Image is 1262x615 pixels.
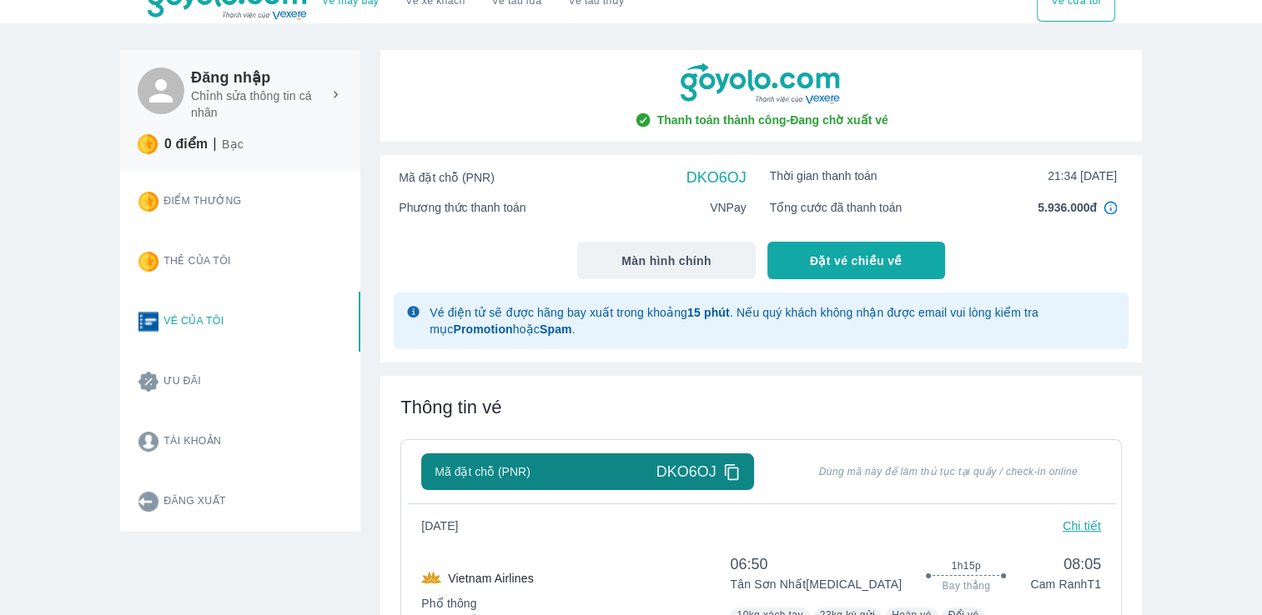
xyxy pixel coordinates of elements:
img: account [138,432,158,452]
img: star [138,192,158,212]
span: Vé điện tử sẽ được hãng bay xuất trong khoảng . Nếu quý khách không nhận được email vui lòng kiểm... [430,306,1038,336]
span: Thời gian thanh toán [770,167,877,184]
span: DKO6OJ [686,167,747,187]
span: DKO6OJ [656,462,716,482]
button: Tài khoản [125,412,360,472]
img: promotion [138,372,158,392]
img: ticket [138,312,158,332]
button: Ưu đãi [125,352,360,412]
span: Đặt vé chiều về [810,252,903,269]
p: Tân Sơn Nhất [MEDICAL_DATA] [730,576,902,592]
img: logout [138,492,158,512]
p: Chi tiết [1063,517,1101,534]
span: 1h15p [952,559,981,572]
button: Đăng xuất [125,472,360,532]
span: VNPay [710,199,747,216]
span: [DATE] [421,517,471,534]
img: star [138,252,158,272]
strong: Spam [540,322,572,336]
strong: 15 phút [687,306,730,319]
span: Dùng mã này để làm thủ tục tại quầy / check-in online [796,465,1101,478]
p: Cam Ranh T1 [1030,576,1101,592]
span: Màn hình chính [621,252,711,269]
p: Phổ thông [421,595,534,612]
div: Card thong tin user [120,172,360,532]
img: glyph [407,306,420,317]
button: Vé của tôi [125,292,360,352]
p: Bạc [222,136,244,152]
button: Màn hình chính [577,242,755,279]
button: Điểm thưởng [125,172,360,232]
span: Thông tin vé [400,397,501,417]
span: Phương thức thanh toán [399,199,525,216]
img: check-circle [635,112,651,128]
button: Thẻ của tôi [125,232,360,292]
span: 5.936.000đ [1038,199,1097,216]
span: Mã đặt chỗ (PNR) [399,169,494,186]
p: 0 điểm [164,136,208,152]
img: star [138,134,158,154]
button: Đặt vé chiều về [767,242,945,279]
span: Mã đặt chỗ (PNR) [435,463,530,480]
span: 21:34 [DATE] [1048,167,1117,184]
img: in4 [1104,201,1117,214]
p: Vietnam Airlines [448,570,534,587]
span: 08:05 [1030,554,1101,574]
span: Bay thẳng [942,579,990,592]
span: Tổng cước đã thanh toán [770,199,903,216]
strong: Promotion [453,322,512,336]
h6: Đăng nhập [191,67,343,87]
span: Thanh toán thành công - Đang chờ xuất vé [657,112,888,128]
img: goyolo-logo [681,63,842,105]
span: 06:50 [730,554,902,574]
p: Chỉnh sửa thông tin cá nhân [191,87,322,121]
